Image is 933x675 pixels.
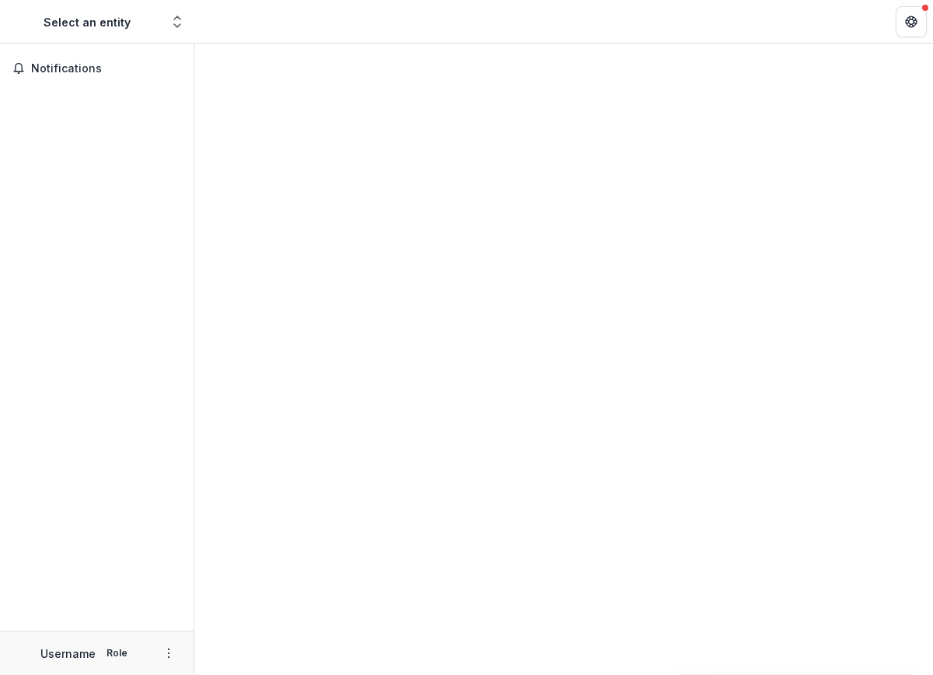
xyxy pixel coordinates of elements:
[102,646,132,660] p: Role
[6,56,187,81] button: Notifications
[31,62,181,75] span: Notifications
[40,645,96,662] p: Username
[896,6,927,37] button: Get Help
[159,644,178,663] button: More
[166,6,188,37] button: Open entity switcher
[44,14,131,30] div: Select an entity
